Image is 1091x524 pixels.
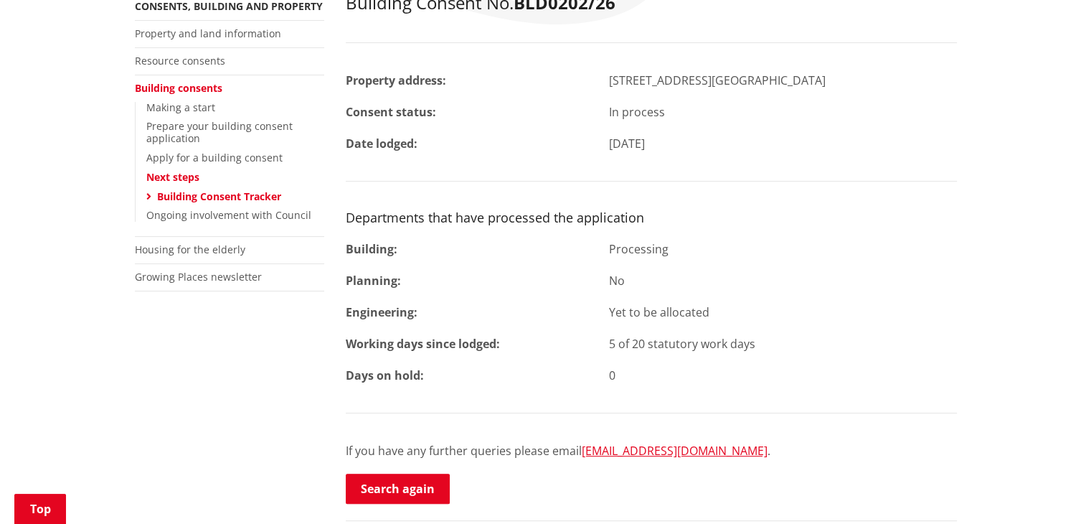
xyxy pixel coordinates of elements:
[598,367,968,384] div: 0
[135,27,281,40] a: Property and land information
[146,208,311,222] a: Ongoing involvement with Council
[146,151,283,164] a: Apply for a building consent
[135,270,262,284] a: Growing Places newsletter
[146,100,215,114] a: Making a start
[598,240,968,258] div: Processing
[346,336,500,352] strong: Working days since lodged:
[135,243,245,256] a: Housing for the elderly
[582,443,768,459] a: [EMAIL_ADDRESS][DOMAIN_NAME]
[146,119,293,145] a: Prepare your building consent application
[346,273,401,289] strong: Planning:
[346,104,436,120] strong: Consent status:
[598,304,968,321] div: Yet to be allocated
[598,135,968,152] div: [DATE]
[598,272,968,289] div: No
[598,72,968,89] div: [STREET_ADDRESS][GEOGRAPHIC_DATA]
[346,474,450,504] a: Search again
[146,170,199,184] a: Next steps
[346,136,417,151] strong: Date lodged:
[598,335,968,352] div: 5 of 20 statutory work days
[135,81,222,95] a: Building consents
[1025,464,1077,515] iframe: Messenger Launcher
[14,494,66,524] a: Top
[346,72,446,88] strong: Property address:
[346,442,957,459] p: If you have any further queries please email .
[598,103,968,121] div: In process
[157,190,281,203] a: Building Consent Tracker
[346,210,957,226] h3: Departments that have processed the application
[135,54,225,67] a: Resource consents
[346,241,397,257] strong: Building:
[346,368,424,383] strong: Days on hold:
[346,304,417,320] strong: Engineering:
